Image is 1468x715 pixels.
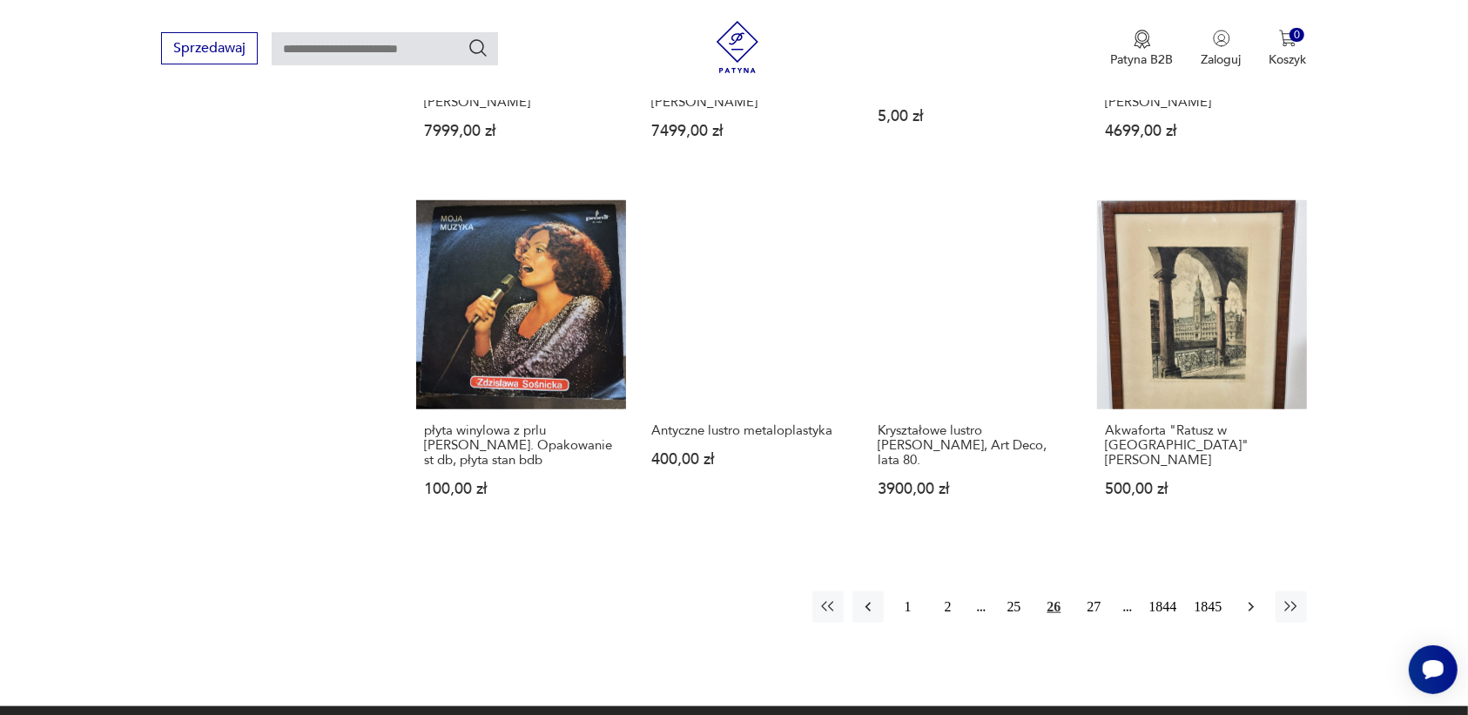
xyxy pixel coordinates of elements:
[1269,30,1307,68] button: 0Koszyk
[651,124,845,138] p: 7499,00 zł
[651,452,845,467] p: 400,00 zł
[1105,65,1299,110] h3: Sofa trzyosobowa, duński design, lata 60., produkcja: [PERSON_NAME]
[892,591,924,623] button: 1
[1145,591,1182,623] button: 1844
[871,200,1081,531] a: Kryształowe lustro Schoninger, Art Deco, lata 80.Kryształowe lustro [PERSON_NAME], Art Deco, lata...
[468,37,488,58] button: Szukaj
[161,32,258,64] button: Sprzedawaj
[1202,30,1242,68] button: Zaloguj
[1111,30,1174,68] a: Ikona medaluPatyna B2B
[424,482,618,496] p: 100,00 zł
[1269,51,1307,68] p: Koszyk
[161,44,258,56] a: Sprzedawaj
[1213,30,1230,47] img: Ikonka użytkownika
[1097,200,1307,531] a: Akwaforta "Ratusz w Hamburgu" Albrecht BruckAkwaforta "Ratusz w [GEOGRAPHIC_DATA]" [PERSON_NAME]5...
[1105,124,1299,138] p: 4699,00 zł
[879,482,1073,496] p: 3900,00 zł
[651,423,845,438] h3: Antyczne lustro metaloplastyka
[999,591,1030,623] button: 25
[651,65,845,110] h3: Szafa tekowa, duński design, lata 70., produkcja: [PERSON_NAME]
[1111,51,1174,68] p: Patyna B2B
[424,423,618,468] h3: płyta winylowa z prlu [PERSON_NAME]. Opakowanie st db, płyta stan bdb
[643,200,853,531] a: Antyczne lustro metaloplastykaAntyczne lustro metaloplastyka400,00 zł
[1202,51,1242,68] p: Zaloguj
[879,109,1073,124] p: 5,00 zł
[1290,28,1304,43] div: 0
[1039,591,1070,623] button: 26
[1409,645,1458,694] iframe: Smartsupp widget button
[933,591,964,623] button: 2
[1105,482,1299,496] p: 500,00 zł
[1190,591,1227,623] button: 1845
[424,65,618,110] h3: Stół palisandrowy, duński design, lata 70., produkcja: [PERSON_NAME]
[879,423,1073,468] h3: Kryształowe lustro [PERSON_NAME], Art Deco, lata 80.
[424,124,618,138] p: 7999,00 zł
[1111,30,1174,68] button: Patyna B2B
[1105,423,1299,468] h3: Akwaforta "Ratusz w [GEOGRAPHIC_DATA]" [PERSON_NAME]
[1279,30,1296,47] img: Ikona koszyka
[711,21,764,73] img: Patyna - sklep z meblami i dekoracjami vintage
[1134,30,1151,49] img: Ikona medalu
[1079,591,1110,623] button: 27
[416,200,626,531] a: płyta winylowa z prlu Zdzisława Sośnicka. Opakowanie st db, płyta stan bdbpłyta winylowa z prlu [...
